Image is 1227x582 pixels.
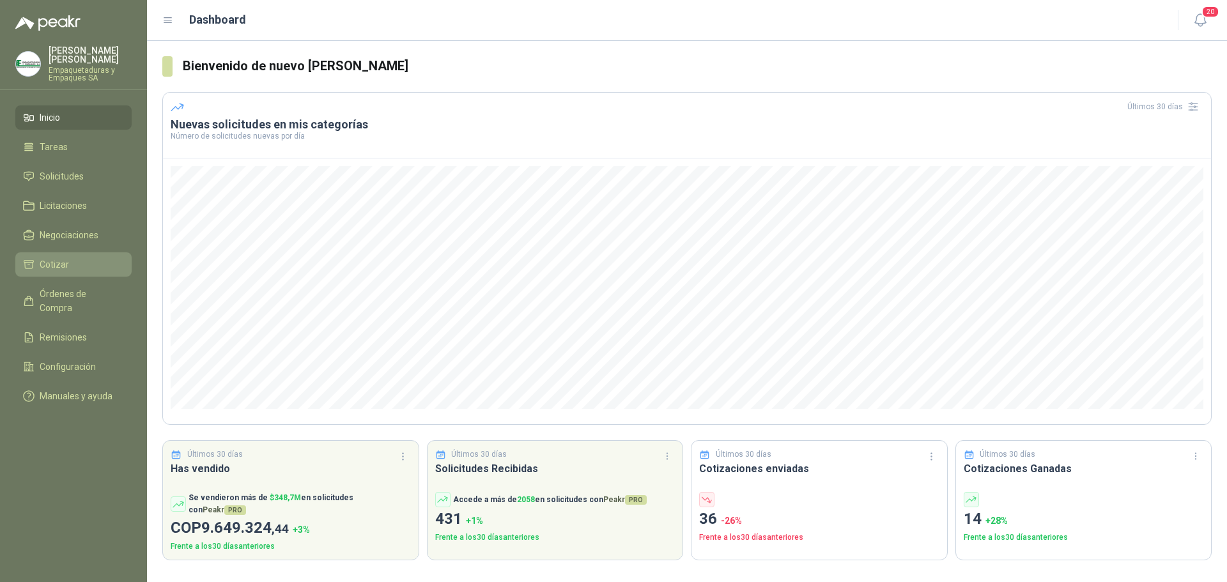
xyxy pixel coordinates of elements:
p: Últimos 30 días [187,448,243,461]
button: 20 [1189,9,1212,32]
span: Negociaciones [40,228,98,242]
span: 2058 [517,495,535,504]
p: Últimos 30 días [980,448,1035,461]
img: Logo peakr [15,15,81,31]
span: + 28 % [985,516,1008,526]
p: Empaquetaduras y Empaques SA [49,66,132,82]
span: Cotizar [40,257,69,272]
h3: Bienvenido de nuevo [PERSON_NAME] [183,56,1212,76]
a: Configuración [15,355,132,379]
h3: Nuevas solicitudes en mis categorías [171,117,1203,132]
span: PRO [625,495,647,505]
span: Inicio [40,111,60,125]
h1: Dashboard [189,11,246,29]
a: Manuales y ayuda [15,384,132,408]
p: Últimos 30 días [716,448,771,461]
a: Inicio [15,105,132,130]
span: + 3 % [293,525,310,535]
a: Licitaciones [15,194,132,218]
span: 20 [1201,6,1219,18]
span: Licitaciones [40,199,87,213]
p: 36 [699,507,939,532]
a: Órdenes de Compra [15,282,132,320]
p: 431 [435,507,675,532]
p: Frente a los 30 días anteriores [171,540,411,553]
p: Últimos 30 días [451,448,507,461]
span: Peakr [203,505,246,514]
h3: Cotizaciones enviadas [699,461,939,477]
a: Cotizar [15,252,132,277]
a: Tareas [15,135,132,159]
p: Accede a más de en solicitudes con [453,494,647,506]
div: Últimos 30 días [1127,96,1203,117]
h3: Solicitudes Recibidas [435,461,675,477]
p: Frente a los 30 días anteriores [699,532,939,544]
p: COP [171,516,411,540]
img: Company Logo [16,52,40,76]
p: Se vendieron más de en solicitudes con [189,492,411,516]
a: Negociaciones [15,223,132,247]
span: Configuración [40,360,96,374]
p: Frente a los 30 días anteriores [435,532,675,544]
span: Tareas [40,140,68,154]
span: PRO [224,505,246,515]
a: Solicitudes [15,164,132,188]
span: Órdenes de Compra [40,287,120,315]
span: Remisiones [40,330,87,344]
span: + 1 % [466,516,483,526]
h3: Has vendido [171,461,411,477]
h3: Cotizaciones Ganadas [964,461,1204,477]
span: 9.649.324 [201,519,289,537]
span: ,44 [272,521,289,536]
span: Manuales y ayuda [40,389,112,403]
a: Remisiones [15,325,132,349]
span: $ 348,7M [270,493,301,502]
p: [PERSON_NAME] [PERSON_NAME] [49,46,132,64]
span: Solicitudes [40,169,84,183]
p: 14 [964,507,1204,532]
p: Número de solicitudes nuevas por día [171,132,1203,140]
span: -26 % [721,516,742,526]
span: Peakr [603,495,647,504]
p: Frente a los 30 días anteriores [964,532,1204,544]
